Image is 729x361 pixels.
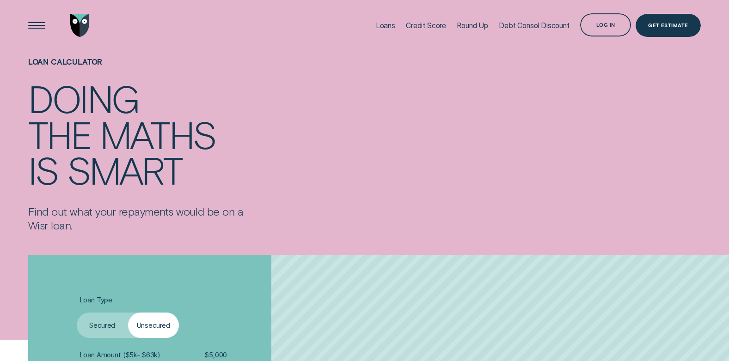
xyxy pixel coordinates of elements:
[28,116,91,152] div: the
[80,351,161,359] span: Loan Amount ( $5k - $63k )
[406,21,446,30] div: Credit Score
[25,14,48,37] button: Open Menu
[28,152,58,187] div: is
[28,80,250,187] h4: Doing the maths is smart
[70,14,89,37] img: Wisr
[100,116,215,152] div: maths
[128,313,179,338] label: Unsecured
[77,313,128,338] label: Secured
[28,80,138,116] div: Doing
[636,14,701,37] a: Get Estimate
[28,57,250,81] h1: Loan Calculator
[580,13,631,36] button: Log in
[67,152,182,187] div: smart
[376,21,395,30] div: Loans
[499,21,570,30] div: Debt Consol Discount
[457,21,488,30] div: Round Up
[80,296,113,304] span: Loan Type
[205,351,227,359] span: $ 5,000
[28,205,250,232] p: Find out what your repayments would be on a Wisr loan.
